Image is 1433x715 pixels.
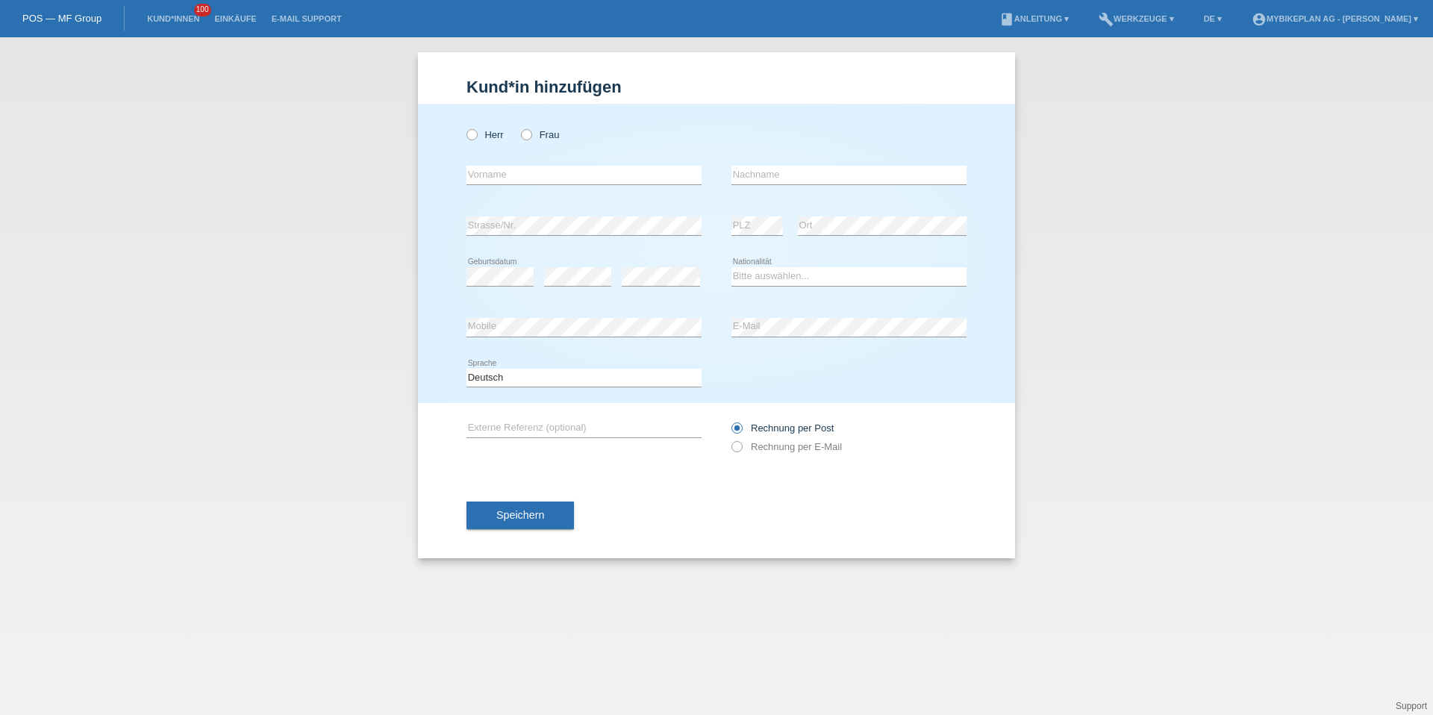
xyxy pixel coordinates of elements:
h1: Kund*in hinzufügen [466,78,967,96]
a: account_circleMybikeplan AG - [PERSON_NAME] ▾ [1244,14,1426,23]
span: Speichern [496,509,544,521]
label: Rechnung per E-Mail [731,441,842,452]
input: Frau [521,129,531,139]
i: build [1099,12,1114,27]
i: book [999,12,1014,27]
i: account_circle [1252,12,1267,27]
label: Herr [466,129,504,140]
label: Frau [521,129,559,140]
a: Support [1396,701,1427,711]
a: POS — MF Group [22,13,102,24]
a: Einkäufe [207,14,263,23]
a: bookAnleitung ▾ [992,14,1076,23]
input: Rechnung per E-Mail [731,441,741,460]
a: DE ▾ [1196,14,1229,23]
a: E-Mail Support [264,14,349,23]
input: Rechnung per Post [731,422,741,441]
span: 100 [194,4,212,16]
a: buildWerkzeuge ▾ [1091,14,1181,23]
a: Kund*innen [140,14,207,23]
label: Rechnung per Post [731,422,834,434]
button: Speichern [466,502,574,530]
input: Herr [466,129,476,139]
